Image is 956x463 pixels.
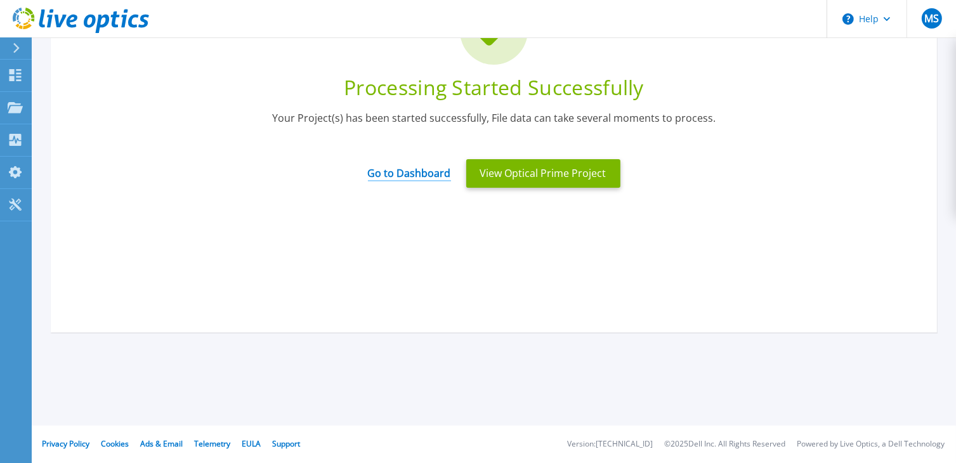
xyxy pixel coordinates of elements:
[368,157,451,181] a: Go to Dashboard
[797,440,945,448] li: Powered by Live Optics, a Dell Technology
[242,438,261,449] a: EULA
[466,159,620,188] button: View Optical Prime Project
[70,111,918,142] div: Your Project(s) has been started successfully, File data can take several moments to process.
[567,440,653,448] li: Version: [TECHNICAL_ID]
[272,438,300,449] a: Support
[70,74,918,101] div: Processing Started Successfully
[924,13,939,23] span: MS
[140,438,183,449] a: Ads & Email
[194,438,230,449] a: Telemetry
[42,438,89,449] a: Privacy Policy
[101,438,129,449] a: Cookies
[664,440,785,448] li: © 2025 Dell Inc. All Rights Reserved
